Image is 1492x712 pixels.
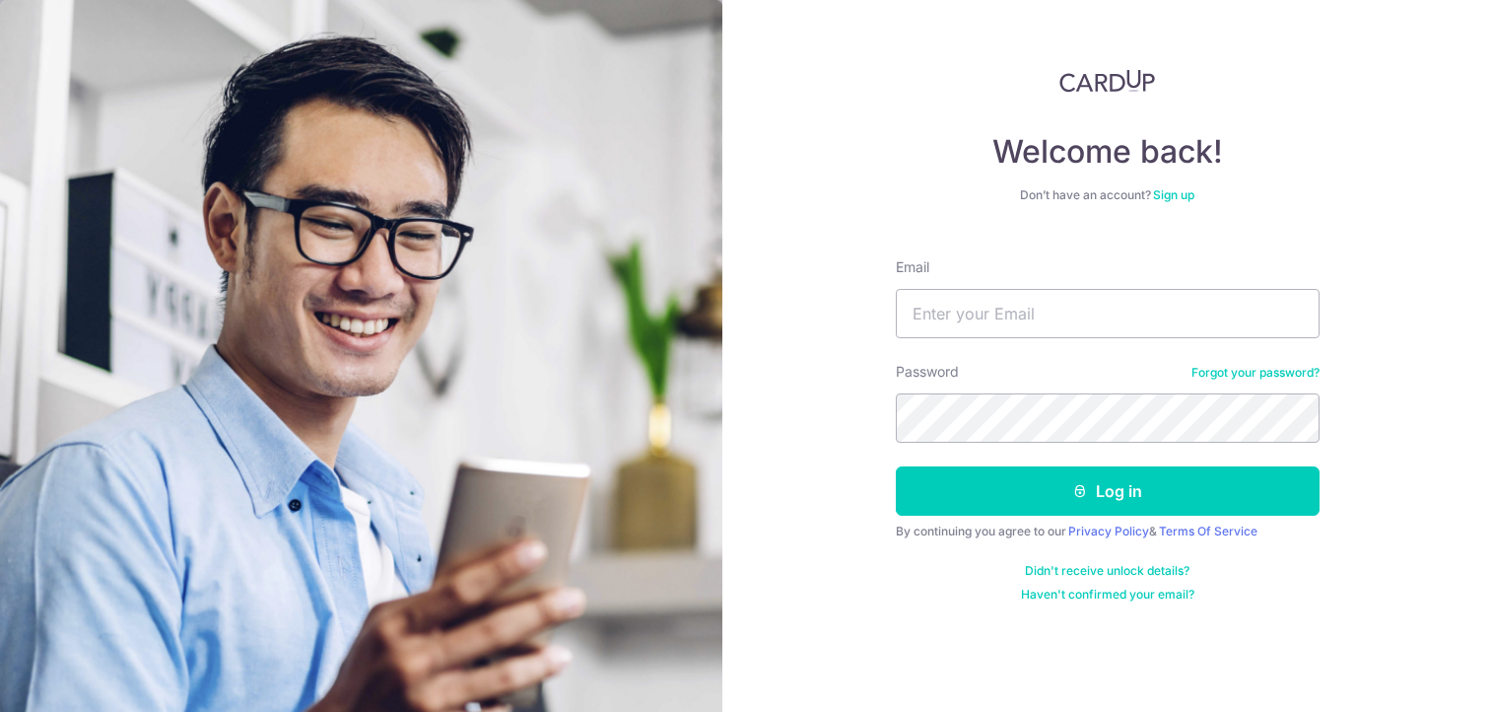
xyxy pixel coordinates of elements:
[896,524,1320,539] div: By continuing you agree to our &
[896,187,1320,203] div: Don’t have an account?
[1025,563,1189,579] a: Didn't receive unlock details?
[896,257,929,277] label: Email
[1068,524,1149,538] a: Privacy Policy
[1153,187,1194,202] a: Sign up
[896,362,959,382] label: Password
[1159,524,1257,538] a: Terms Of Service
[896,466,1320,516] button: Log in
[1191,365,1320,381] a: Forgot your password?
[896,289,1320,338] input: Enter your Email
[1021,587,1194,603] a: Haven't confirmed your email?
[1059,69,1156,93] img: CardUp Logo
[896,132,1320,172] h4: Welcome back!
